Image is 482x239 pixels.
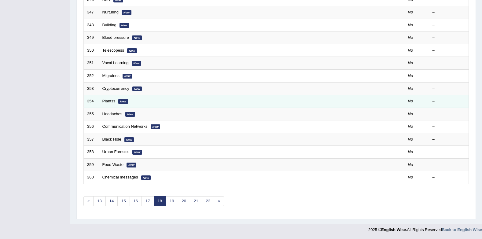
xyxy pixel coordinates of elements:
[408,86,413,91] em: No
[178,196,190,206] a: 20
[432,60,465,66] div: –
[118,99,128,104] em: New
[102,48,124,53] a: Telescopess
[102,61,129,65] a: Vocal Learning
[432,48,465,53] div: –
[432,137,465,142] div: –
[84,31,99,44] td: 349
[142,196,154,206] a: 17
[93,196,105,206] a: 13
[408,137,413,142] em: No
[432,9,465,15] div: –
[130,196,142,206] a: 16
[432,162,465,168] div: –
[102,35,129,40] a: Blood pressure
[432,73,465,79] div: –
[102,112,123,116] a: Headaches
[432,111,465,117] div: –
[432,98,465,104] div: –
[105,196,118,206] a: 14
[84,95,99,108] td: 354
[84,158,99,171] td: 359
[408,175,413,179] em: No
[408,149,413,154] em: No
[190,196,202,206] a: 21
[84,19,99,31] td: 348
[202,196,214,206] a: 22
[102,73,120,78] a: Migraines
[132,61,142,66] em: New
[408,124,413,129] em: No
[102,10,119,14] a: Nurturing
[127,163,136,167] em: New
[132,35,142,40] em: New
[124,137,134,142] em: New
[102,162,124,167] a: Food Waste
[102,99,116,103] a: Plantss
[84,82,99,95] td: 353
[368,224,482,233] div: 2025 © All Rights Reserved
[154,196,166,206] a: 18
[408,73,413,78] em: No
[84,146,99,159] td: 358
[408,48,413,53] em: No
[432,35,465,41] div: –
[125,112,135,117] em: New
[84,57,99,70] td: 351
[102,137,121,142] a: Black Hole
[432,175,465,180] div: –
[122,10,131,15] em: New
[442,227,482,232] a: Back to English Wise
[408,112,413,116] em: No
[102,86,129,91] a: Cryptocurrency
[102,124,148,129] a: Communication Networks
[214,196,224,206] a: »
[141,175,151,180] em: New
[432,124,465,130] div: –
[84,44,99,57] td: 350
[408,162,413,167] em: No
[408,23,413,27] em: No
[408,61,413,65] em: No
[432,22,465,28] div: –
[84,69,99,82] td: 352
[83,196,94,206] a: «
[117,196,130,206] a: 15
[102,175,138,179] a: Chemical messages
[151,124,160,129] em: New
[132,150,142,155] em: New
[84,133,99,146] td: 357
[123,74,132,79] em: New
[408,99,413,103] em: No
[432,149,465,155] div: –
[102,23,116,27] a: Building
[84,108,99,120] td: 355
[84,171,99,184] td: 360
[432,86,465,92] div: –
[381,227,407,232] strong: English Wise.
[120,23,129,28] em: New
[408,35,413,40] em: No
[84,6,99,19] td: 347
[102,149,130,154] a: Urban Forestss
[408,10,413,14] em: No
[132,86,142,91] em: New
[84,120,99,133] td: 356
[127,48,137,53] em: New
[166,196,178,206] a: 19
